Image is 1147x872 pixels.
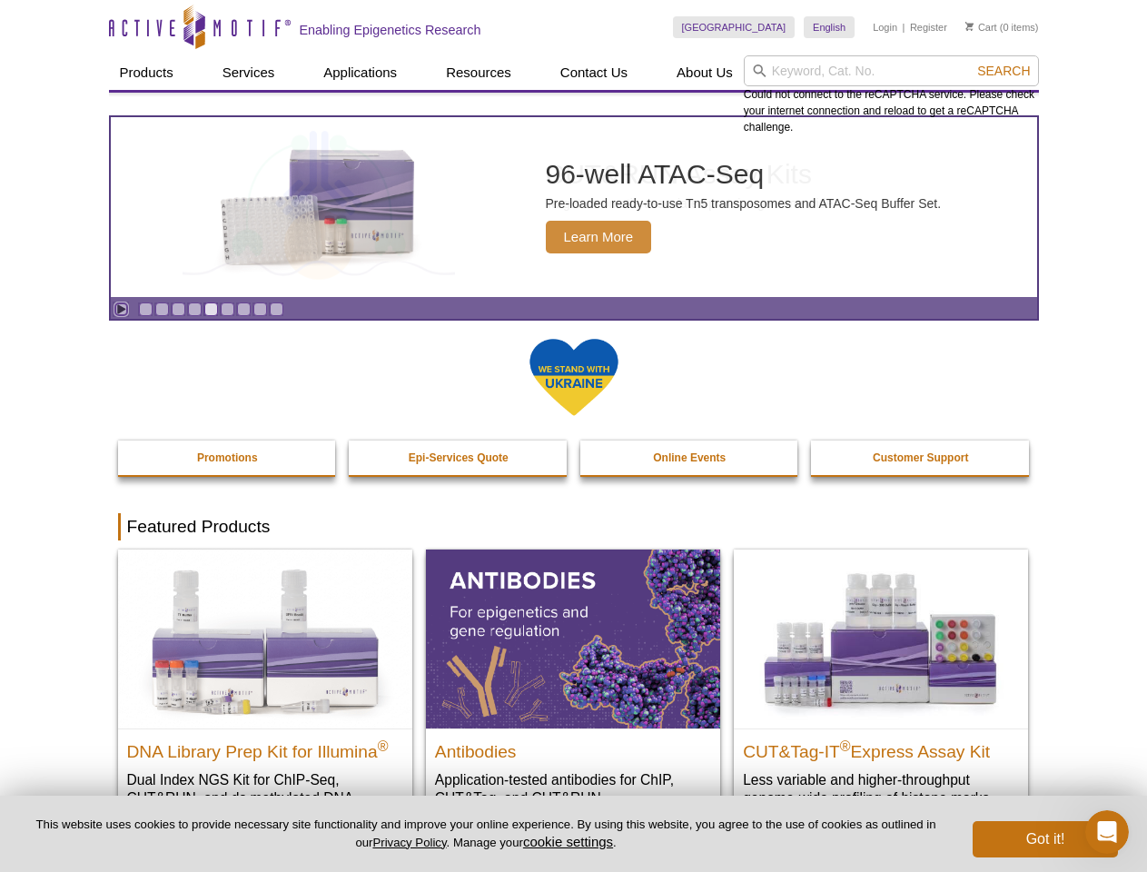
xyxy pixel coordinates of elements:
[118,441,338,475] a: Promotions
[965,16,1039,38] li: (0 items)
[744,55,1039,86] input: Keyword, Cat. No.
[237,302,251,316] a: Go to slide 7
[840,738,851,753] sup: ®
[972,63,1035,79] button: Search
[109,55,184,90] a: Products
[197,451,258,464] strong: Promotions
[221,302,234,316] a: Go to slide 6
[253,302,267,316] a: Go to slide 8
[188,302,202,316] a: Go to slide 4
[734,550,1028,825] a: CUT&Tag-IT® Express Assay Kit CUT&Tag-IT®Express Assay Kit Less variable and higher-throughput ge...
[1085,810,1129,854] iframe: Intercom live chat
[111,117,1037,297] a: Active Motif Kit photo 96-well ATAC-Seq Pre-loaded ready-to-use Tn5 transposomes and ATAC-Seq Buf...
[734,550,1028,728] img: CUT&Tag-IT® Express Assay Kit
[312,55,408,90] a: Applications
[118,550,412,728] img: DNA Library Prep Kit for Illumina
[965,22,974,31] img: Your Cart
[744,55,1039,135] div: Could not connect to the reCAPTCHA service. Please check your internet connection and reload to g...
[29,817,943,851] p: This website uses cookies to provide necessary site functionality and improve your online experie...
[903,16,905,38] li: |
[172,302,185,316] a: Go to slide 3
[546,161,942,188] h2: 96-well ATAC-Seq
[873,451,968,464] strong: Customer Support
[546,195,942,212] p: Pre-loaded ready-to-use Tn5 transposomes and ATAC-Seq Buffer Set.
[804,16,855,38] a: English
[372,836,446,849] a: Privacy Policy
[873,21,897,34] a: Login
[529,337,619,418] img: We Stand With Ukraine
[426,550,720,728] img: All Antibodies
[127,770,403,826] p: Dual Index NGS Kit for ChIP-Seq, CUT&RUN, and ds methylated DNA assays.
[743,770,1019,808] p: Less variable and higher-throughput genome-wide profiling of histone marks​.
[435,770,711,808] p: Application-tested antibodies for ChIP, CUT&Tag, and CUT&RUN.
[546,221,652,253] span: Learn More
[118,513,1030,540] h2: Featured Products
[580,441,800,475] a: Online Events
[973,821,1118,857] button: Got it!
[910,21,947,34] a: Register
[205,139,432,275] img: Active Motif Kit photo
[426,550,720,825] a: All Antibodies Antibodies Application-tested antibodies for ChIP, CUT&Tag, and CUT&RUN.
[378,738,389,753] sup: ®
[409,451,509,464] strong: Epi-Services Quote
[118,550,412,843] a: DNA Library Prep Kit for Illumina DNA Library Prep Kit for Illumina® Dual Index NGS Kit for ChIP-...
[666,55,744,90] a: About Us
[549,55,638,90] a: Contact Us
[435,734,711,761] h2: Antibodies
[114,302,128,316] a: Toggle autoplay
[127,734,403,761] h2: DNA Library Prep Kit for Illumina
[204,302,218,316] a: Go to slide 5
[965,21,997,34] a: Cart
[270,302,283,316] a: Go to slide 9
[349,441,569,475] a: Epi-Services Quote
[743,734,1019,761] h2: CUT&Tag-IT Express Assay Kit
[111,117,1037,297] article: 96-well ATAC-Seq
[977,64,1030,78] span: Search
[673,16,796,38] a: [GEOGRAPHIC_DATA]
[435,55,522,90] a: Resources
[523,834,613,849] button: cookie settings
[155,302,169,316] a: Go to slide 2
[653,451,726,464] strong: Online Events
[300,22,481,38] h2: Enabling Epigenetics Research
[212,55,286,90] a: Services
[139,302,153,316] a: Go to slide 1
[811,441,1031,475] a: Customer Support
